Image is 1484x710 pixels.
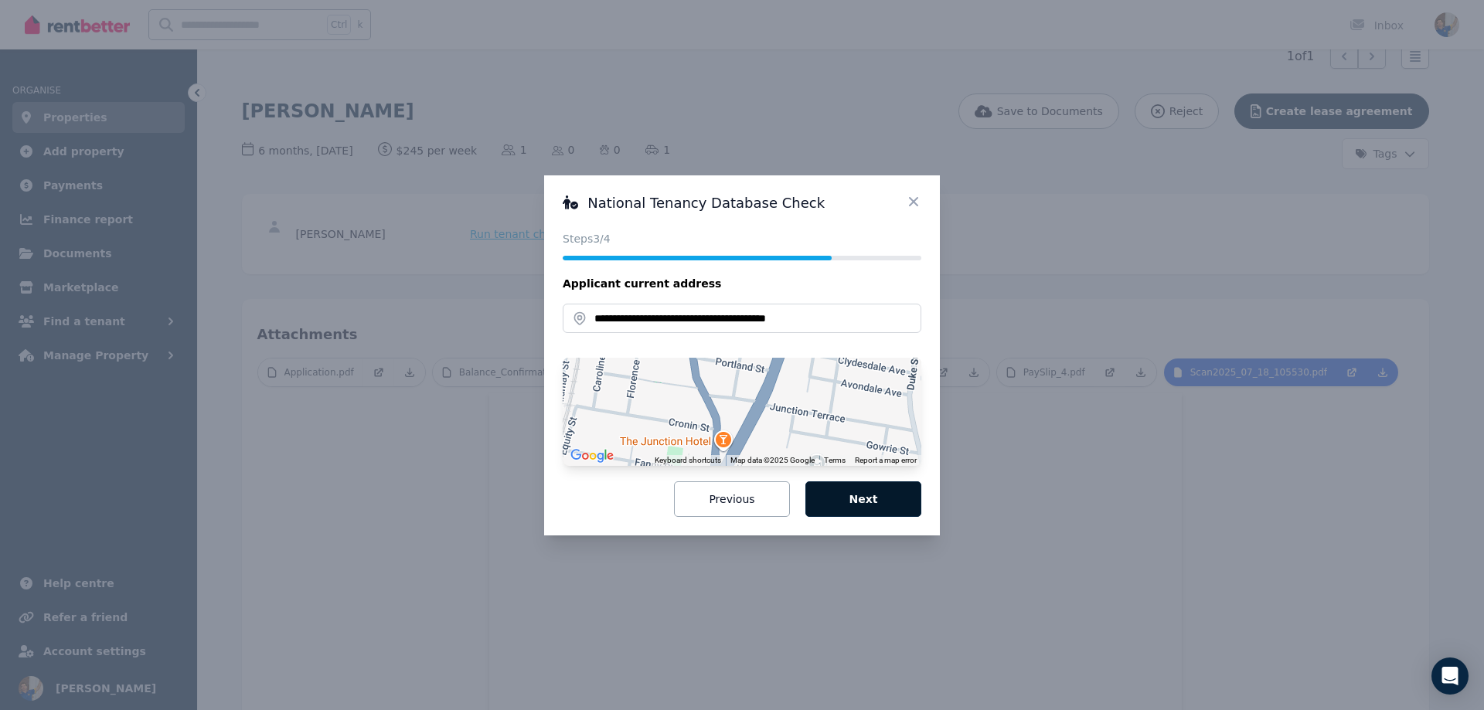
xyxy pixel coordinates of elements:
[563,194,921,212] h3: National Tenancy Database Check
[674,481,790,517] button: Previous
[805,481,921,517] button: Next
[855,456,917,464] a: Report a map error
[730,456,815,464] span: Map data ©2025 Google
[824,456,846,464] a: Terms
[655,455,721,466] button: Keyboard shortcuts
[567,446,618,466] img: Google
[1431,657,1469,695] div: Open Intercom Messenger
[563,276,921,291] legend: Applicant current address
[567,446,618,466] a: Open this area in Google Maps (opens a new window)
[563,231,921,246] p: Steps 3 /4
